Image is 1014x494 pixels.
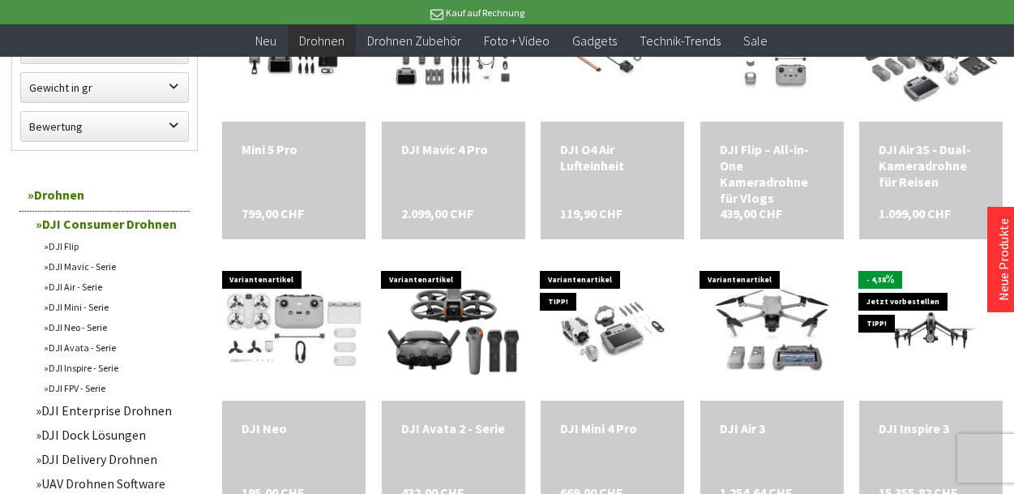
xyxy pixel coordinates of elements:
[720,420,824,436] div: DJI Air 3
[473,24,561,58] a: Foto + Video
[720,141,824,206] a: DJI Flip – All-in-One Kameradrohne für Vlogs 439,00 CHF
[560,420,665,436] div: DJI Mini 4 Pro
[21,73,188,102] label: Gewicht in gr
[242,420,346,436] a: DJI Neo 195,00 CHF
[299,32,344,49] span: Drohnen
[560,141,665,174] a: DJI O4 Air Lufteinheit 119,90 CHF
[36,236,190,256] a: DJI Flip
[36,277,190,297] a: DJI Air - Serie
[572,32,617,49] span: Gadgets
[222,268,366,389] img: DJI Neo
[700,256,844,400] img: DJI Air 3
[242,141,346,157] a: Mini 5 Pro 799,00 CHF
[720,141,824,206] div: DJI Flip – All-in-One Kameradrohne für Vlogs
[401,205,473,221] span: 2.099,00 CHF
[720,205,782,221] span: 439,00 CHF
[36,337,190,358] a: DJI Avata - Serie
[242,141,346,157] div: Mini 5 Pro
[879,420,983,436] a: DJI Inspire 3 15.355,82 CHF In den Warenkorb
[242,420,346,436] div: DJI Neo
[879,141,983,190] div: DJI Air 3S - Dual-Kameradrohne für Reisen
[560,420,665,436] a: DJI Mini 4 Pro 669,00 CHF
[255,32,276,49] span: Neu
[560,205,623,221] span: 119,90 CHF
[367,32,461,49] span: Drohnen Zubehör
[36,317,190,337] a: DJI Neo - Serie
[36,378,190,398] a: DJI FPV - Serie
[19,178,190,212] a: Drohnen
[36,358,190,378] a: DJI Inspire - Serie
[28,212,190,236] a: DJI Consumer Drohnen
[28,423,190,447] a: DJI Dock Lösungen
[28,447,190,471] a: DJI Delivery Drohnen
[628,24,732,58] a: Technik-Trends
[640,32,721,49] span: Technik-Trends
[732,24,779,58] a: Sale
[244,24,288,58] a: Neu
[484,32,550,49] span: Foto + Video
[401,141,506,157] div: DJI Mavic 4 Pro
[560,141,665,174] div: DJI O4 Air Lufteinheit
[879,141,983,190] a: DJI Air 3S - Dual-Kameradrohne für Reisen 1.099,00 CHF
[879,205,951,221] span: 1.099,00 CHF
[859,288,1003,369] img: DJI Inspire 3
[720,420,824,436] a: DJI Air 3 1.254,64 CHF
[995,218,1012,301] a: Neue Produkte
[288,24,356,58] a: Drohnen
[401,420,506,436] div: DJI Avata 2 - Serie
[28,398,190,423] a: DJI Enterprise Drohnen
[242,205,304,221] span: 799,00 CHF
[401,420,506,436] a: DJI Avata 2 - Serie 432,00 CHF
[743,32,768,49] span: Sale
[21,112,188,141] label: Bewertung
[879,420,983,436] div: DJI Inspire 3
[382,256,525,400] img: DJI Avata 2 - Serie
[541,271,684,385] img: DJI Mini 4 Pro
[36,297,190,317] a: DJI Mini - Serie
[356,24,473,58] a: Drohnen Zubehör
[561,24,628,58] a: Gadgets
[36,256,190,277] a: DJI Mavic - Serie
[401,141,506,157] a: DJI Mavic 4 Pro 2.099,00 CHF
